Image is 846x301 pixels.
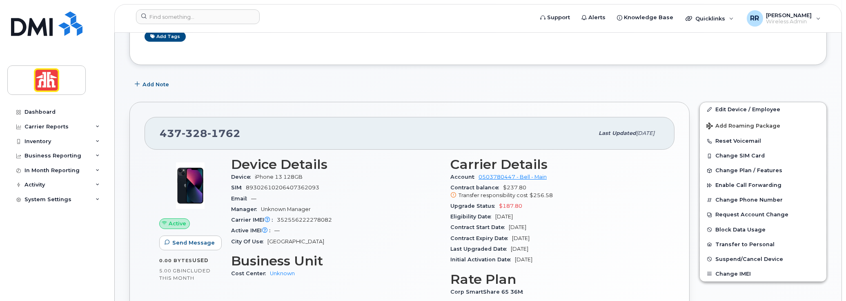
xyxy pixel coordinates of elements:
span: Corp SmartShare 65 36M [450,289,527,295]
input: Find something... [136,9,260,24]
span: Last Upgraded Date [450,246,511,252]
button: Request Account Change [700,207,826,222]
div: Quicklinks [680,10,739,27]
span: [GEOGRAPHIC_DATA] [267,238,324,245]
span: Enable Call Forwarding [715,182,781,189]
span: Suspend/Cancel Device [715,256,783,262]
a: Knowledge Base [611,9,679,26]
span: Add Roaming Package [706,123,780,130]
span: 328 [182,127,207,139]
span: $256.58 [530,192,553,198]
span: Manager [231,206,261,212]
span: included this month [159,267,211,281]
span: $237.80 [450,184,660,199]
span: Eligibility Date [450,213,495,220]
span: 437 [160,127,240,139]
a: Support [534,9,576,26]
button: Change IMEI [700,267,826,281]
span: Unknown Manager [261,206,311,212]
span: Active [169,220,186,227]
span: $187.80 [499,203,522,209]
img: image20231002-3703462-1ig824h.jpeg [166,161,215,210]
span: — [274,227,280,234]
span: 5.00 GB [159,268,181,274]
span: Change Plan / Features [715,168,782,174]
span: [DATE] [515,256,532,263]
span: 0.00 Bytes [159,258,192,263]
button: Add Note [129,77,176,92]
button: Enable Call Forwarding [700,178,826,193]
button: Reset Voicemail [700,134,826,148]
span: Quicklinks [695,15,725,22]
span: [DATE] [495,213,513,220]
span: Knowledge Base [624,13,673,22]
button: Block Data Usage [700,222,826,237]
span: iPhone 13 128GB [255,174,303,180]
h3: Carrier Details [450,157,660,172]
span: Contract balance [450,184,503,191]
span: [DATE] [511,246,528,252]
span: Last updated [599,130,636,136]
span: Contract Start Date [450,224,509,230]
span: — [251,195,256,202]
span: Support [547,13,570,22]
span: Upgrade Status [450,203,499,209]
span: City Of Use [231,238,267,245]
span: Email [231,195,251,202]
span: [PERSON_NAME] [766,12,812,18]
a: 0503780447 - Bell - Main [479,174,547,180]
span: 1762 [207,127,240,139]
span: Device [231,174,255,180]
button: Suspend/Cancel Device [700,252,826,267]
button: Change Phone Number [700,193,826,207]
a: Alerts [576,9,611,26]
span: SIM [231,184,246,191]
a: Edit Device / Employee [700,102,826,117]
a: Add tags [145,31,186,42]
h3: Device Details [231,157,441,172]
span: Active IMEI [231,227,274,234]
span: Wireless Admin [766,18,812,25]
span: Account [450,174,479,180]
span: Initial Activation Date [450,256,515,263]
button: Change SIM Card [700,148,826,163]
span: Transfer responsibility cost [459,192,528,198]
a: Unknown [270,270,295,276]
button: Change Plan / Features [700,163,826,178]
button: Transfer to Personal [700,237,826,252]
span: Add Note [142,81,169,88]
button: Send Message [159,236,222,250]
span: 352556222278082 [277,217,332,223]
h3: Business Unit [231,254,441,268]
span: [DATE] [512,235,530,241]
span: [DATE] [636,130,655,136]
span: 89302610206407362093 [246,184,319,191]
span: Cost Center [231,270,270,276]
span: used [192,257,209,263]
div: Rose Reed [741,10,826,27]
span: [DATE] [509,224,526,230]
span: Alerts [588,13,606,22]
h3: Rate Plan [450,272,660,287]
span: RR [750,13,759,23]
button: Add Roaming Package [700,117,826,134]
span: Send Message [172,239,215,247]
span: Carrier IMEI [231,217,277,223]
span: Contract Expiry Date [450,235,512,241]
